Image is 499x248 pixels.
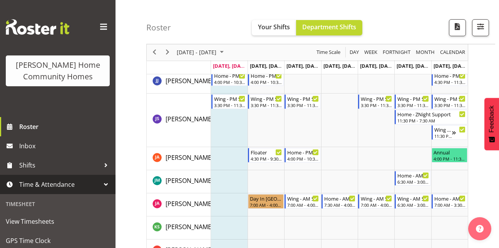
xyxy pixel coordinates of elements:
[363,48,378,57] span: Week
[324,194,355,202] div: Home - AM Support 3
[211,94,247,109] div: Janeth Sison"s event - Wing - PM Support 1 Begin From Monday, August 11, 2025 at 3:30:00 PM GMT+1...
[397,202,429,208] div: 6:30 AM - 3:00 PM
[19,159,100,171] span: Shifts
[439,48,466,57] span: calendar
[397,117,466,124] div: 11:30 PM - 7:30 AM
[248,94,284,109] div: Janeth Sison"s event - Wing - PM Support 1 Begin From Tuesday, August 12, 2025 at 3:30:00 PM GMT+...
[361,102,392,108] div: 3:30 PM - 11:30 PM
[361,194,392,202] div: Wing - AM Support 2
[395,194,430,209] div: Julius Antonio"s event - Wing - AM Support 1 Begin From Saturday, August 16, 2025 at 6:30:00 AM G...
[285,194,320,209] div: Julius Antonio"s event - Wing - AM Support 2 Begin From Wednesday, August 13, 2025 at 7:00:00 AM ...
[6,19,69,35] img: Rosterit website logo
[166,222,213,231] a: [PERSON_NAME]
[176,48,217,57] span: [DATE] - [DATE]
[13,59,102,82] div: [PERSON_NAME] Home Community Homes
[19,179,100,190] span: Time & Attendance
[287,95,318,102] div: Wing - PM Support 1
[147,170,211,193] td: Johanna Molina resource
[147,94,211,147] td: Janeth Sison resource
[19,121,112,132] span: Roster
[432,148,467,163] div: Jess Aracan"s event - Annual Begin From Sunday, August 17, 2025 at 4:00:00 PM GMT+12:00 Ends At S...
[358,94,394,109] div: Janeth Sison"s event - Wing - PM Support 1 Begin From Friday, August 15, 2025 at 3:30:00 PM GMT+1...
[434,126,452,133] div: Wing - ZNight Support
[285,94,320,109] div: Janeth Sison"s event - Wing - PM Support 1 Begin From Wednesday, August 13, 2025 at 3:30:00 PM GM...
[251,79,282,85] div: 4:00 PM - 10:30 PM
[166,76,213,85] a: [PERSON_NAME]
[287,156,318,162] div: 4:00 PM - 10:30 PM
[287,194,318,202] div: Wing - AM Support 2
[285,148,320,163] div: Jess Aracan"s event - Home - PM Support 2 Begin From Wednesday, August 13, 2025 at 4:00:00 PM GMT...
[488,106,495,132] span: Feedback
[147,70,211,94] td: Janen Jamodiong resource
[397,95,429,102] div: Wing - PM Support 1
[214,79,245,85] div: 4:00 PM - 10:30 PM
[147,193,211,216] td: Julius Antonio resource
[250,202,282,208] div: 7:00 AM - 4:00 PM
[147,216,211,240] td: Katrina Shaw resource
[432,94,467,109] div: Janeth Sison"s event - Wing - PM Support 1 Begin From Sunday, August 17, 2025 at 3:30:00 PM GMT+1...
[6,235,110,246] span: GPS Time Clock
[397,62,432,69] span: [DATE], [DATE]
[397,110,466,118] div: Home - ZNight Support
[363,48,379,57] button: Timeline Week
[316,48,341,57] span: Time Scale
[258,23,290,31] span: Your Shifts
[166,115,213,123] span: [PERSON_NAME]
[214,72,245,79] div: Home - PM Support 2
[250,194,282,202] div: Day In [GEOGRAPHIC_DATA]
[315,48,342,57] button: Time Scale
[287,202,318,208] div: 7:00 AM - 4:00 PM
[251,102,282,108] div: 3:30 PM - 11:30 PM
[382,48,412,57] button: Fortnight
[349,48,360,57] span: Day
[434,62,469,69] span: [DATE], [DATE]
[287,148,318,156] div: Home - PM Support 2
[287,102,318,108] div: 3:30 PM - 11:30 PM
[434,156,466,162] div: 4:00 PM - 11:30 PM
[434,72,466,79] div: Home - PM Support 1 (Sat/Sun)
[415,48,436,57] button: Timeline Month
[360,62,395,69] span: [DATE], [DATE]
[432,194,467,209] div: Julius Antonio"s event - Home - AM Support 1 Begin From Sunday, August 17, 2025 at 7:00:00 AM GMT...
[214,95,245,102] div: Wing - PM Support 1
[472,19,489,36] button: Filter Shifts
[214,102,245,108] div: 3:30 PM - 11:30 PM
[248,71,284,86] div: Janen Jamodiong"s event - Home - PM Support 2 Begin From Tuesday, August 12, 2025 at 4:00:00 PM G...
[432,71,467,86] div: Janen Jamodiong"s event - Home - PM Support 1 (Sat/Sun) Begin From Sunday, August 17, 2025 at 4:3...
[434,202,466,208] div: 7:00 AM - 3:30 PM
[449,19,466,36] button: Download a PDF of the roster according to the set date range.
[324,202,355,208] div: 7:30 AM - 4:00 PM
[382,48,411,57] span: Fortnight
[439,48,467,57] button: Month
[248,194,284,209] div: Julius Antonio"s event - Day In Lieu Begin From Tuesday, August 12, 2025 at 7:00:00 AM GMT+12:00 ...
[434,79,466,85] div: 4:30 PM - 11:30 PM
[296,20,362,35] button: Department Shifts
[174,44,228,60] div: August 11 - 17, 2025
[251,156,282,162] div: 4:30 PM - 9:30 PM
[251,148,282,156] div: Floater
[166,176,213,185] a: [PERSON_NAME]
[252,20,296,35] button: Your Shifts
[434,133,452,139] div: 11:30 PM - 7:30 AM
[176,48,227,57] button: August 2025
[395,94,430,109] div: Janeth Sison"s event - Wing - PM Support 1 Begin From Saturday, August 16, 2025 at 3:30:00 PM GMT...
[213,62,248,69] span: [DATE], [DATE]
[434,95,466,102] div: Wing - PM Support 1
[432,125,467,140] div: Janeth Sison"s event - Wing - ZNight Support Begin From Sunday, August 17, 2025 at 11:30:00 PM GM...
[248,148,284,163] div: Jess Aracan"s event - Floater Begin From Tuesday, August 12, 2025 at 4:30:00 PM GMT+12:00 Ends At...
[286,62,322,69] span: [DATE], [DATE]
[251,72,282,79] div: Home - PM Support 2
[2,196,114,212] div: Timesheet
[348,48,360,57] button: Timeline Day
[166,199,213,208] a: [PERSON_NAME]
[211,71,247,86] div: Janen Jamodiong"s event - Home - PM Support 2 Begin From Monday, August 11, 2025 at 4:00:00 PM GM...
[395,171,430,186] div: Johanna Molina"s event - Home - AM Support 2 Begin From Saturday, August 16, 2025 at 6:30:00 AM G...
[166,114,213,124] a: [PERSON_NAME]
[302,23,356,31] span: Department Shifts
[162,48,173,57] button: Next
[361,95,392,102] div: Wing - PM Support 1
[397,102,429,108] div: 3:30 PM - 11:30 PM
